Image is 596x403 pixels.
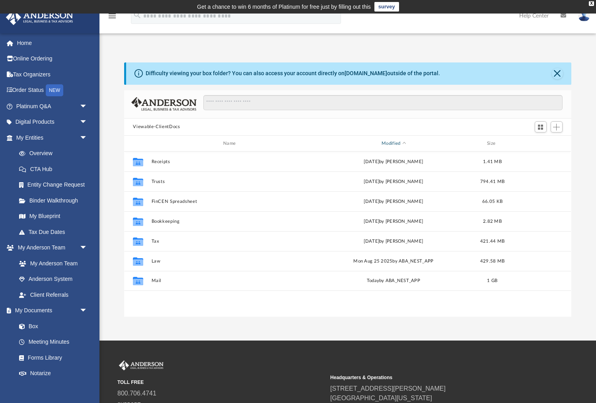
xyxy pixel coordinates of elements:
span: arrow_drop_down [80,98,95,115]
button: Mail [152,278,311,284]
button: Law [152,259,311,264]
small: Headquarters & Operations [330,374,538,381]
div: [DATE] by [PERSON_NAME] [314,238,473,245]
input: Search files and folders [203,95,563,110]
div: id [512,140,568,147]
a: My Blueprint [11,208,95,224]
a: Meeting Minutes [11,334,95,350]
div: grid [124,152,571,317]
a: [DOMAIN_NAME] [345,70,387,76]
a: Home [6,35,99,51]
span: 66.05 KB [482,199,503,204]
span: 421.44 MB [480,239,504,243]
a: Forms Library [11,350,92,366]
span: 429.58 MB [480,259,504,263]
a: Notarize [11,366,95,382]
div: Modified [314,140,473,147]
a: Anderson System [11,271,95,287]
small: TOLL FREE [117,379,325,386]
div: [DATE] by [PERSON_NAME] [314,158,473,165]
a: Box [11,318,92,334]
span: today [367,279,379,283]
button: FinCEN Spreadsheet [152,199,311,204]
button: Tax [152,239,311,244]
a: Client Referrals [11,287,95,303]
button: Bookkeeping [152,219,311,224]
span: arrow_drop_down [80,240,95,256]
div: Size [477,140,508,147]
a: Tax Organizers [6,66,99,82]
i: menu [107,11,117,21]
div: [DATE] by [PERSON_NAME] [314,178,473,185]
a: My Anderson Team [11,255,92,271]
a: [STREET_ADDRESS][PERSON_NAME] [330,385,446,392]
div: by ABA_NEST_APP [314,278,473,285]
a: Online Ordering [6,51,99,67]
i: search [133,11,142,19]
img: Anderson Advisors Platinum Portal [117,360,165,371]
img: Anderson Advisors Platinum Portal [4,10,76,25]
a: My Documentsarrow_drop_down [6,303,95,319]
a: Entity Change Request [11,177,99,193]
button: Receipts [152,159,311,164]
img: User Pic [578,10,590,21]
div: id [128,140,148,147]
div: Name [151,140,310,147]
button: Add [551,121,563,132]
a: Platinum Q&Aarrow_drop_down [6,98,99,114]
div: [DATE] by [PERSON_NAME] [314,218,473,225]
a: My Anderson Teamarrow_drop_down [6,240,95,256]
div: Mon Aug 25 2025 by ABA_NEST_APP [314,258,473,265]
a: Digital Productsarrow_drop_down [6,114,99,130]
a: survey [374,2,399,12]
span: 2.82 MB [483,219,502,224]
span: arrow_drop_down [80,303,95,319]
a: Overview [11,146,99,162]
a: Tax Due Dates [11,224,99,240]
a: Binder Walkthrough [11,193,99,208]
div: [DATE] by [PERSON_NAME] [314,198,473,205]
a: menu [107,15,117,21]
button: Viewable-ClientDocs [133,123,180,130]
span: arrow_drop_down [80,130,95,146]
a: Order StatusNEW [6,82,99,99]
a: [GEOGRAPHIC_DATA][US_STATE] [330,395,432,401]
button: Trusts [152,179,311,184]
a: CTA Hub [11,161,99,177]
a: 800.706.4741 [117,390,156,397]
div: NEW [46,84,63,96]
button: Switch to Grid View [535,121,547,132]
a: My Entitiesarrow_drop_down [6,130,99,146]
span: 794.41 MB [480,179,504,184]
div: close [589,1,594,6]
div: Difficulty viewing your box folder? You can also access your account directly on outside of the p... [146,69,440,78]
div: Get a chance to win 6 months of Platinum for free just by filling out this [197,2,371,12]
span: arrow_drop_down [80,114,95,130]
button: Close [552,68,563,79]
span: 1.41 MB [483,160,502,164]
span: 1 GB [487,279,498,283]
